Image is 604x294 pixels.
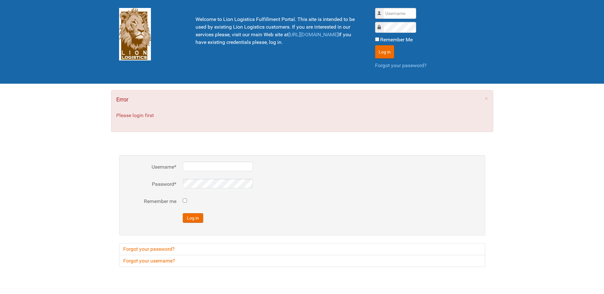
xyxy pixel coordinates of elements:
[375,62,427,68] a: Forgot your password?
[380,36,413,44] label: Remember Me
[116,95,488,104] h4: Error
[125,163,176,171] label: Username
[119,243,485,255] a: Forgot your password?
[485,95,488,101] a: ×
[375,45,394,59] button: Log in
[288,31,338,38] a: [URL][DOMAIN_NAME]
[116,112,488,119] p: Please login first
[119,255,485,267] a: Forgot your username?
[183,213,203,223] button: Log in
[383,8,416,19] input: Username
[119,31,151,37] a: Lion Logistics
[119,8,151,60] img: Lion Logistics
[125,180,176,188] label: Password
[195,16,359,46] p: Welcome to Lion Logistics Fulfillment Portal. This site is intended to be used by existing Lion L...
[125,198,176,205] label: Remember me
